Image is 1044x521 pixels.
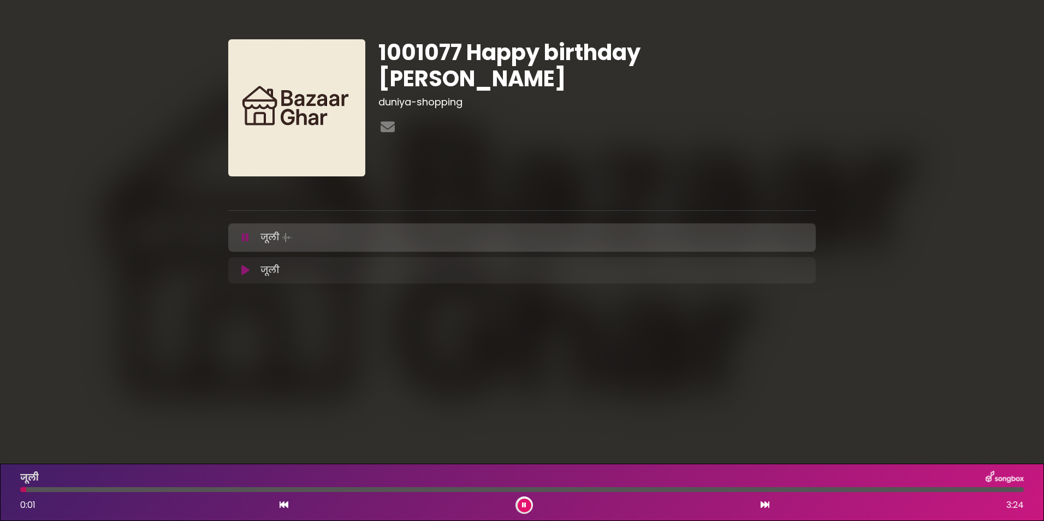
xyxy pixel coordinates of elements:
h3: duniya-shopping [378,96,816,108]
img: 4vGZ4QXSguwBTn86kXf1 [228,39,365,176]
p: जूली [260,230,295,245]
p: जूली [260,264,280,277]
h1: 1001077 Happy birthday [PERSON_NAME] [378,39,816,92]
img: waveform4.gif [280,230,295,245]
